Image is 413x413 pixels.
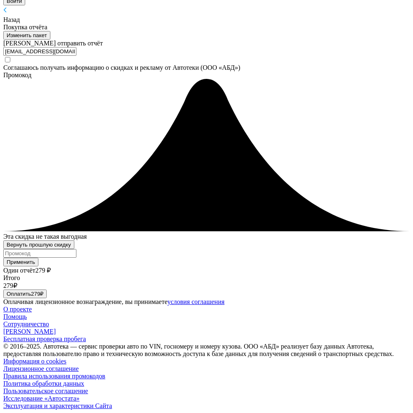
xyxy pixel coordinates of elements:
a: [PERSON_NAME] [3,328,410,335]
a: О проекте [3,306,410,313]
div: [PERSON_NAME] отправить отчёт [3,40,410,47]
span: Оплачивая лицензионное вознаграждение, вы принимаете [3,298,225,305]
a: Правила использования промокодов [3,373,410,380]
a: Информация о cookies [3,358,410,365]
input: Промокод [3,249,76,258]
div: Вернуть прошлую скидку [7,242,71,248]
a: Пользовательское соглашение [3,387,410,395]
a: Помощь [3,313,410,320]
div: 279 ₽ [3,282,410,290]
div: Итого [3,274,410,282]
a: условия соглашения [167,298,224,305]
input: Адрес почты [3,47,76,56]
button: Изменить пакет [3,31,50,40]
div: Назад [3,16,410,24]
button: Оплатить279₽ [3,290,47,298]
span: Оплатить 279 ₽ [7,291,43,297]
div: Соглашаюсь получать информацию о скидках и рекламу от Автотеки (ООО «АБД») [3,64,410,71]
button: Вернуть прошлую скидку [3,240,74,249]
span: 279 ₽ [36,267,51,274]
button: Применить [3,258,38,266]
div: Покупка отчёта [3,24,410,31]
span: Изменить пакет [7,32,47,38]
a: Эксплуатация и характеристики Сайта [3,402,410,410]
input: Соглашаюсь получать информацию о скидках и рекламу от Автотеки (ООО «АБД») [5,57,10,62]
a: Исследование «Автостата» [3,395,410,402]
div: Промокод [3,71,410,79]
span: Один отчёт [3,267,36,274]
a: Лицензионное соглашение [3,365,410,373]
div: Эта скидка не такая выгодная [3,233,410,240]
a: Сотрудничество [3,320,410,328]
a: Бесплатная проверка пробега [3,335,410,343]
div: © 2016– 2025 . Автотека — сервис проверки авто по VIN, госномеру и номеру кузова. ООО «АБД» реали... [3,343,410,358]
span: Применить [7,259,35,265]
a: Политика обработки данных [3,380,410,387]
